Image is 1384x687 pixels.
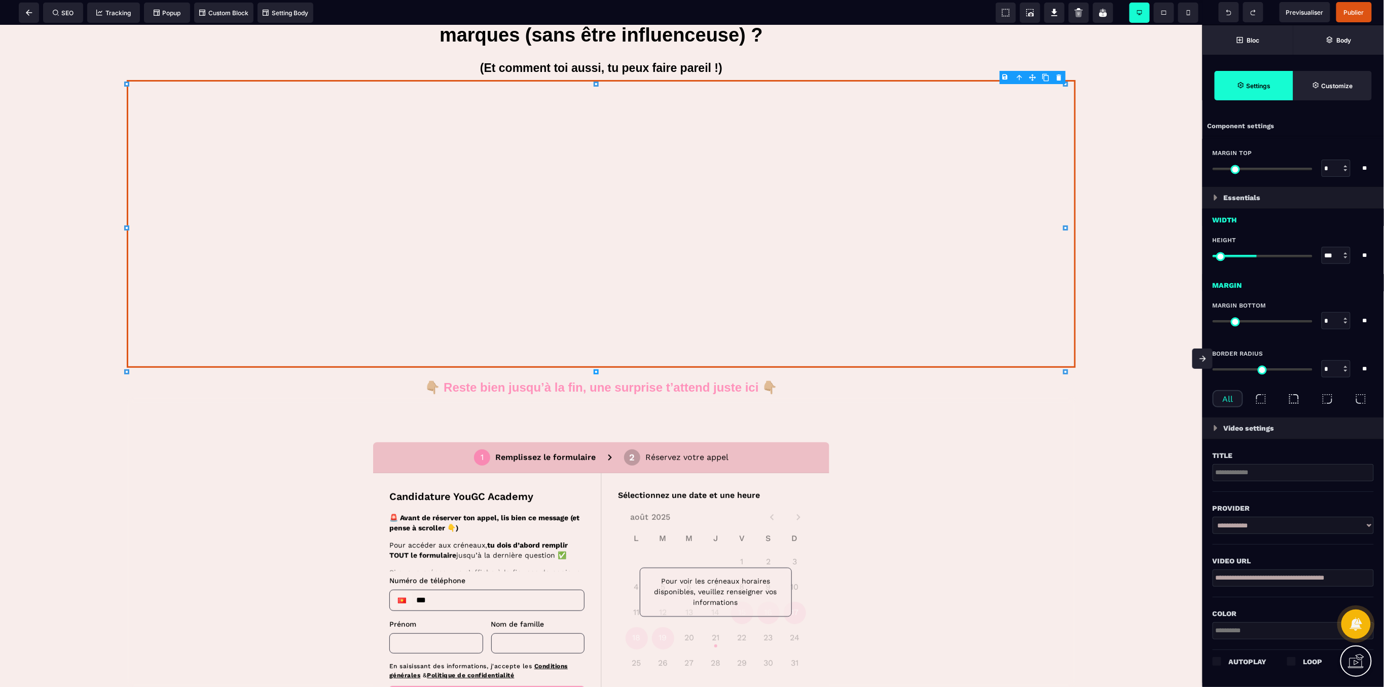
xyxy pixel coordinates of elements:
[1322,82,1353,90] strong: Customize
[127,353,1076,372] text: 👇🏼 Reste bien jusqu’à la fin, une surprise t’attend juste ici 👇🏼
[423,348,459,356] p: Powered by
[1213,149,1252,157] span: Margin Top
[1203,117,1384,136] div: Component settings
[1203,274,1384,291] div: Margin
[263,170,455,190] p: Si aucun créneau ne s’affiche à la fin, pas de panique :
[1213,350,1263,358] span: Border Radius
[53,9,74,17] span: SEO
[1355,393,1367,405] img: bottom-left-radius.301b1bf6.svg
[1213,236,1236,244] span: Height
[1203,25,1293,55] span: Open Blocks
[1213,449,1374,462] div: Title
[1213,607,1374,620] div: Color
[1214,195,1218,201] img: loading
[1255,393,1267,405] img: top-left-radius.822a4e29.svg
[996,3,1016,23] span: View components
[1321,393,1334,405] img: bottom-right-radius.9d9d0345.svg
[127,31,1076,55] h1: (Et comment toi aussi, tu peux faire pareil !)
[263,179,339,187] span: Numéro de téléphone
[1293,71,1372,100] span: Open Style Manager
[1247,36,1260,44] strong: Bloc
[1247,82,1271,90] strong: Settings
[1224,422,1274,434] p: Video settings
[1020,3,1040,23] span: Screenshot
[522,179,657,211] p: Pour voir les créneaux horaires disponibles, veuillez renseigner vos informations
[1224,192,1261,204] p: Essentials
[96,9,131,17] span: Tracking
[263,117,453,135] strong: 🚨 Avant de réserver ton appel, lis bien ce message (et pense à scroller 👇)
[1213,555,1374,567] div: Video URL
[263,264,458,283] p: En saisissant des informations, j'accepte les
[263,9,308,17] span: Setting Body
[369,54,469,66] p: Remplissez le formulaire
[1288,393,1300,405] img: top-right-radius.9e58d49b.svg
[1286,9,1324,16] span: Previsualiser
[301,275,388,282] a: Politique de confidentialité
[199,9,248,17] span: Custom Block
[354,56,357,65] div: 1
[263,223,289,231] span: Prénom
[265,195,285,211] div: Vietnam: + 84
[1203,209,1384,226] div: Width
[503,56,508,65] div: 2
[365,223,418,231] span: Nom de famille
[1215,71,1293,100] span: Settings
[1303,656,1323,668] div: Loop
[263,144,441,162] strong: tu dois d’abord remplir TOUT le formulaire
[263,143,455,163] p: Pour accéder aux créneaux, jusqu’à la dernière question ✅
[491,92,686,104] p: Sélectionnez une date et une heure
[263,92,407,106] p: Candidature YouGC Academy
[1213,502,1374,514] div: Provider
[1344,9,1364,16] span: Publier
[263,265,441,282] a: Conditions générales
[1293,25,1384,55] span: Open Layer Manager
[519,54,602,66] p: Réservez votre appel
[1213,301,1266,310] span: Margin Bottom
[1229,656,1267,668] div: Autoplay
[423,348,526,357] a: Powered by
[1214,425,1218,431] img: loading
[154,9,181,17] span: Popup
[1280,2,1330,22] span: Preview
[296,275,301,282] span: &
[1337,36,1352,44] strong: Body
